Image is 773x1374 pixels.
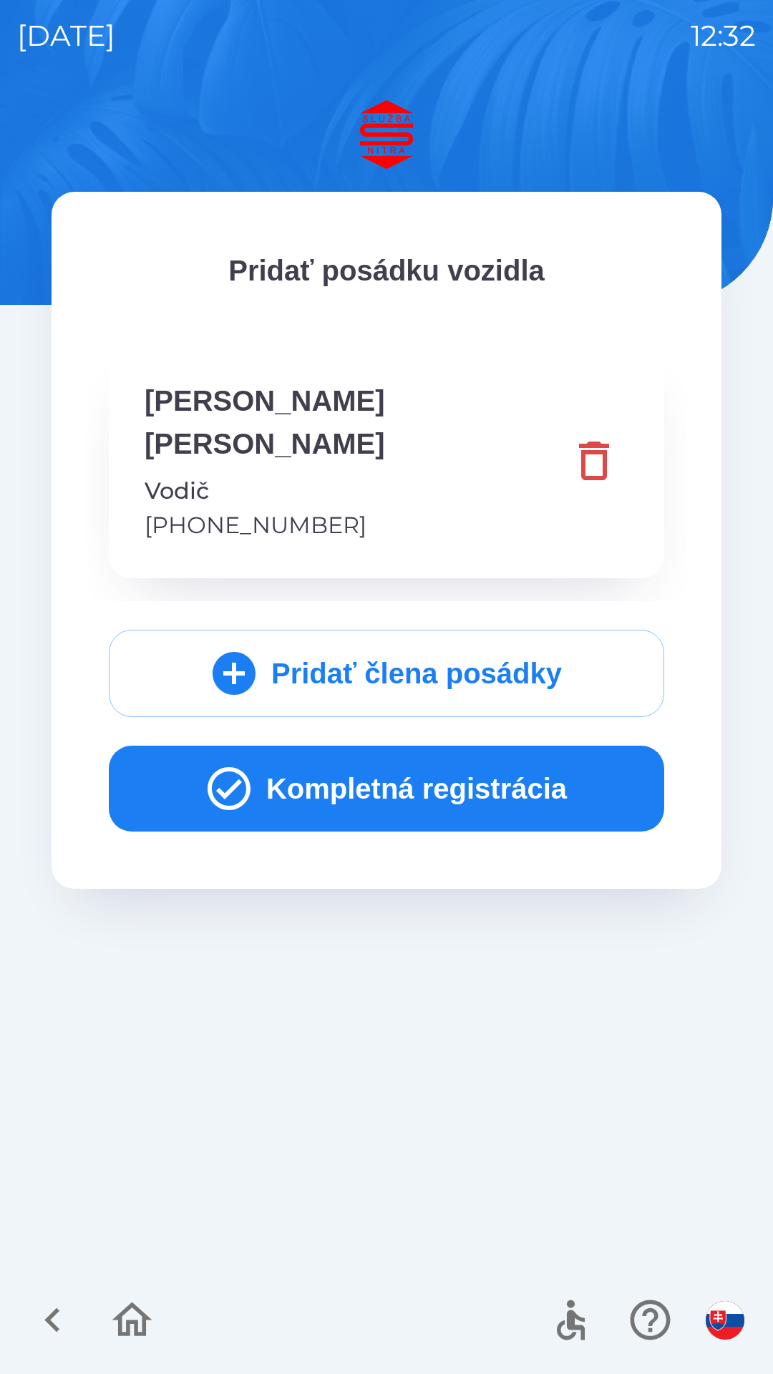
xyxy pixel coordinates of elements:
button: Pridať člena posádky [109,630,664,717]
p: Pridať posádku vozidla [109,249,664,292]
button: Kompletná registrácia [109,746,664,832]
img: sk flag [706,1301,744,1340]
p: Vodič [145,474,560,508]
p: [PERSON_NAME] [PERSON_NAME] [145,379,560,465]
img: Logo [52,100,721,169]
p: [PHONE_NUMBER] [145,508,560,542]
p: 12:32 [691,14,756,57]
p: [DATE] [17,14,115,57]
